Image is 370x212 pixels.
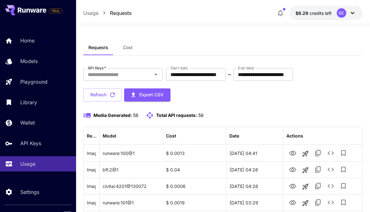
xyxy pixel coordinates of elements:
[87,133,97,138] div: Request
[83,9,99,17] a: Usage
[324,196,337,209] button: See details
[289,6,363,20] button: $6.28903BE
[286,163,299,176] button: View
[20,78,48,86] p: Playground
[198,112,204,118] span: 58
[229,133,239,138] div: Date
[337,180,350,192] button: Add to library
[156,112,197,118] span: Total API requests:
[88,45,108,50] span: Requests
[93,112,132,118] span: Media Generated:
[20,139,41,147] p: API Keys
[87,162,96,178] div: Click to copy prompt
[312,196,324,209] button: Copy TaskUUID
[238,65,254,71] label: End date
[124,88,170,101] button: Export CSV
[99,178,163,194] div: civitai:4201@130072
[337,147,350,159] button: Add to library
[228,71,231,78] p: ~
[110,9,131,17] a: Requests
[299,180,312,193] button: Launch in playground
[163,178,226,194] div: $ 0.0006
[312,147,324,159] button: Copy TaskUUID
[286,196,299,209] button: View
[99,145,163,161] div: runware:100@1
[163,161,226,178] div: $ 0.04
[299,147,312,160] button: Launch in playground
[296,10,332,16] div: $6.28903
[312,180,324,192] button: Copy TaskUUID
[163,145,226,161] div: $ 0.0013
[337,163,350,176] button: Add to library
[20,160,35,168] p: Usage
[20,37,35,44] p: Home
[87,195,96,211] div: Click to copy prompt
[226,161,290,178] div: 23 Sep, 2025 04:26
[312,163,324,176] button: Copy TaskUUID
[123,45,133,50] span: Cost
[299,197,312,209] button: Launch in playground
[163,194,226,211] div: $ 0.0019
[324,180,337,192] button: See details
[324,147,337,159] button: See details
[20,188,39,196] p: Settings
[226,194,290,211] div: 23 Sep, 2025 03:29
[49,9,62,13] span: TRIAL
[299,164,312,177] button: Launch in playground
[296,10,309,16] span: $6.29
[324,163,337,176] button: See details
[99,161,163,178] div: bfl:2@1
[286,146,299,159] button: View
[286,133,303,138] div: Actions
[88,65,106,71] label: API Keys
[337,8,346,18] div: BE
[87,178,96,194] div: Click to copy prompt
[20,119,35,126] p: Wallet
[49,7,63,15] span: Add your payment card to enable full platform functionality.
[151,70,160,79] button: Open
[133,112,138,118] span: 58
[99,194,163,211] div: runware:101@1
[286,179,299,192] button: View
[87,145,96,161] div: Click to copy prompt
[226,145,290,161] div: 23 Sep, 2025 04:41
[309,10,332,16] span: credits left
[83,9,131,17] nav: breadcrumb
[83,88,122,101] button: Refresh
[20,57,38,65] p: Models
[166,133,176,138] div: Cost
[170,65,188,71] label: Start date
[103,133,116,138] div: Model
[20,99,37,106] p: Library
[337,196,350,209] button: Add to library
[226,178,290,194] div: 23 Sep, 2025 04:26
